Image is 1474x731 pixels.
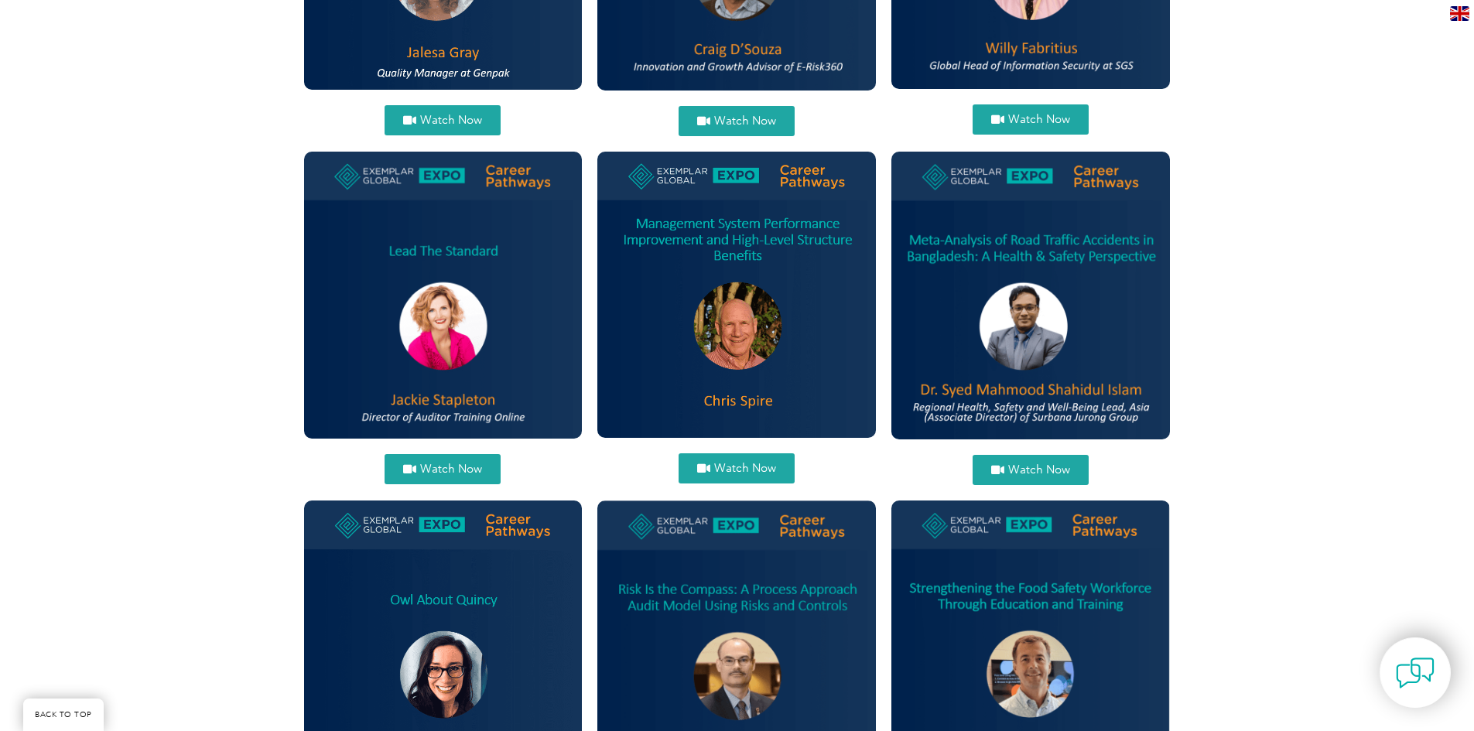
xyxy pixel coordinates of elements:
a: Watch Now [385,454,501,484]
img: Spire [597,152,876,438]
span: Watch Now [714,463,776,474]
a: Watch Now [385,105,501,135]
span: Watch Now [1008,114,1070,125]
img: jackie [304,152,583,439]
img: contact-chat.png [1396,654,1435,692]
a: Watch Now [973,455,1089,485]
span: Watch Now [714,115,776,127]
span: Watch Now [1008,464,1070,476]
a: Watch Now [679,106,795,136]
a: BACK TO TOP [23,699,104,731]
span: Watch Now [420,463,482,475]
span: Watch Now [420,114,482,126]
a: Watch Now [973,104,1089,135]
img: Syed [891,152,1170,439]
img: en [1450,6,1469,21]
a: Watch Now [679,453,795,483]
